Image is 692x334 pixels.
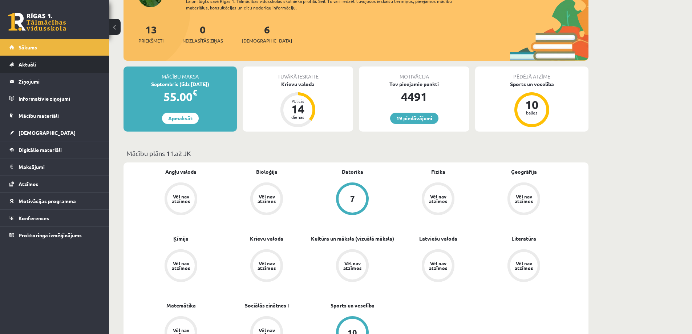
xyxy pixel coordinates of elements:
[171,261,191,270] div: Vēl nav atzīmes
[395,182,481,217] a: Vēl nav atzīmes
[521,110,543,115] div: balles
[19,44,37,51] span: Sākums
[359,80,469,88] div: Tev pieejamie punkti
[126,148,586,158] p: Mācību plāns 11.a2 JK
[162,113,199,124] a: Apmaksāt
[165,168,197,176] a: Angļu valoda
[124,67,237,80] div: Mācību maksa
[350,195,355,203] div: 7
[9,90,100,107] a: Informatīvie ziņojumi
[475,67,588,80] div: Pēdējā atzīme
[481,182,567,217] a: Vēl nav atzīmes
[521,99,543,110] div: 10
[242,23,292,44] a: 6[DEMOGRAPHIC_DATA]
[9,210,100,226] a: Konferences
[311,235,394,242] a: Kultūra un māksla (vizuālā māksla)
[359,67,469,80] div: Motivācija
[19,215,49,221] span: Konferences
[309,249,395,283] a: Vēl nav atzīmes
[124,88,237,105] div: 55.00
[9,39,100,56] a: Sākums
[19,198,76,204] span: Motivācijas programma
[243,80,353,88] div: Krievu valoda
[138,23,163,44] a: 13Priekšmeti
[182,37,223,44] span: Neizlasītās ziņas
[224,182,309,217] a: Vēl nav atzīmes
[245,302,289,309] a: Sociālās zinātnes I
[287,103,309,115] div: 14
[138,182,224,217] a: Vēl nav atzīmes
[138,37,163,44] span: Priekšmeti
[309,182,395,217] a: 7
[359,88,469,105] div: 4491
[9,176,100,192] a: Atzīmes
[171,194,191,204] div: Vēl nav atzīmes
[19,129,76,136] span: [DEMOGRAPHIC_DATA]
[224,249,309,283] a: Vēl nav atzīmes
[481,249,567,283] a: Vēl nav atzīmes
[19,112,59,119] span: Mācību materiāli
[182,23,223,44] a: 0Neizlasītās ziņas
[475,80,588,88] div: Sports un veselība
[390,113,438,124] a: 19 piedāvājumi
[9,193,100,209] a: Motivācijas programma
[475,80,588,128] a: Sports un veselība 10 balles
[250,235,283,242] a: Krievu valoda
[9,141,100,158] a: Digitālie materiāli
[287,115,309,119] div: dienas
[19,232,82,238] span: Proktoringa izmēģinājums
[19,61,36,68] span: Aktuāli
[138,249,224,283] a: Vēl nav atzīmes
[9,158,100,175] a: Maksājumi
[19,181,38,187] span: Atzīmes
[287,99,309,103] div: Atlicis
[243,67,353,80] div: Tuvākā ieskaite
[419,235,457,242] a: Latviešu valoda
[342,168,363,176] a: Datorika
[9,107,100,124] a: Mācību materiāli
[173,235,189,242] a: Ķīmija
[19,158,100,175] legend: Maksājumi
[395,249,481,283] a: Vēl nav atzīmes
[9,227,100,244] a: Proktoringa izmēģinājums
[431,168,445,176] a: Fizika
[331,302,375,309] a: Sports un veselība
[243,80,353,128] a: Krievu valoda Atlicis 14 dienas
[514,261,534,270] div: Vēl nav atzīmes
[511,168,537,176] a: Ģeogrāfija
[9,73,100,90] a: Ziņojumi
[428,261,448,270] div: Vēl nav atzīmes
[428,194,448,204] div: Vēl nav atzīmes
[256,261,277,270] div: Vēl nav atzīmes
[256,194,277,204] div: Vēl nav atzīmes
[511,235,536,242] a: Literatūra
[19,73,100,90] legend: Ziņojumi
[242,37,292,44] span: [DEMOGRAPHIC_DATA]
[9,124,100,141] a: [DEMOGRAPHIC_DATA]
[8,13,66,31] a: Rīgas 1. Tālmācības vidusskola
[256,168,278,176] a: Bioloģija
[19,90,100,107] legend: Informatīvie ziņojumi
[9,56,100,73] a: Aktuāli
[124,80,237,88] div: Septembris (līdz [DATE])
[166,302,196,309] a: Matemātika
[19,146,62,153] span: Digitālie materiāli
[342,261,363,270] div: Vēl nav atzīmes
[514,194,534,204] div: Vēl nav atzīmes
[193,87,197,98] span: €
